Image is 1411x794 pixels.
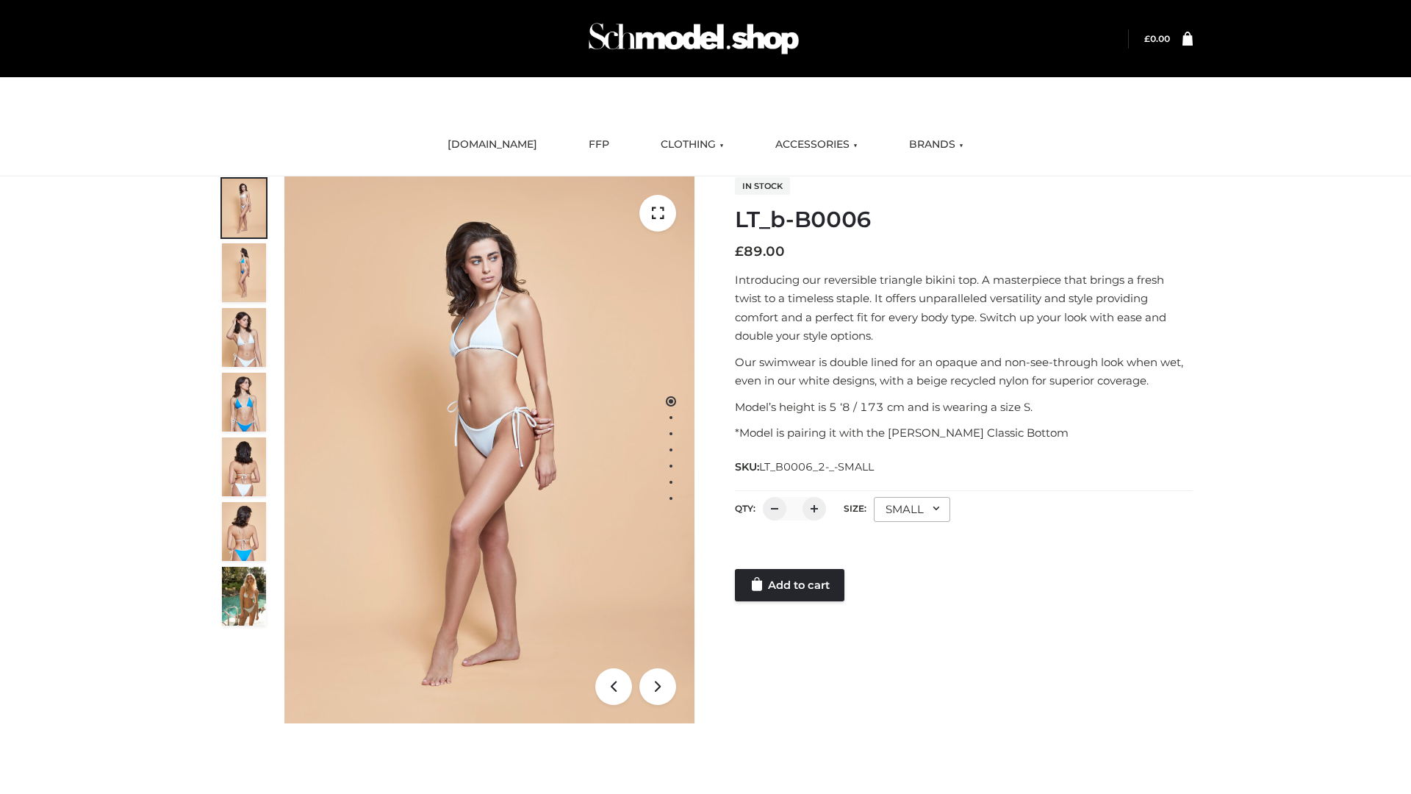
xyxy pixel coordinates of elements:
[222,243,266,302] img: ArielClassicBikiniTop_CloudNine_AzureSky_OW114ECO_2-scaled.jpg
[437,129,548,161] a: [DOMAIN_NAME]
[735,503,755,514] label: QTY:
[222,502,266,561] img: ArielClassicBikiniTop_CloudNine_AzureSky_OW114ECO_8-scaled.jpg
[735,353,1193,390] p: Our swimwear is double lined for an opaque and non-see-through look when wet, even in our white d...
[222,567,266,626] img: Arieltop_CloudNine_AzureSky2.jpg
[1144,33,1170,44] bdi: 0.00
[735,207,1193,233] h1: LT_b-B0006
[735,177,790,195] span: In stock
[1144,33,1150,44] span: £
[222,373,266,432] img: ArielClassicBikiniTop_CloudNine_AzureSky_OW114ECO_4-scaled.jpg
[650,129,735,161] a: CLOTHING
[735,243,785,260] bdi: 89.00
[284,176,694,723] img: ArielClassicBikiniTop_CloudNine_AzureSky_OW114ECO_1
[844,503,866,514] label: Size:
[759,460,874,473] span: LT_B0006_2-_-SMALL
[584,10,804,68] img: Schmodel Admin 964
[764,129,869,161] a: ACCESSORIES
[222,437,266,496] img: ArielClassicBikiniTop_CloudNine_AzureSky_OW114ECO_7-scaled.jpg
[222,179,266,237] img: ArielClassicBikiniTop_CloudNine_AzureSky_OW114ECO_1-scaled.jpg
[735,423,1193,443] p: *Model is pairing it with the [PERSON_NAME] Classic Bottom
[578,129,620,161] a: FFP
[898,129,974,161] a: BRANDS
[874,497,950,522] div: SMALL
[735,458,875,476] span: SKU:
[735,243,744,260] span: £
[735,569,844,601] a: Add to cart
[735,398,1193,417] p: Model’s height is 5 ‘8 / 173 cm and is wearing a size S.
[1144,33,1170,44] a: £0.00
[222,308,266,367] img: ArielClassicBikiniTop_CloudNine_AzureSky_OW114ECO_3-scaled.jpg
[735,271,1193,346] p: Introducing our reversible triangle bikini top. A masterpiece that brings a fresh twist to a time...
